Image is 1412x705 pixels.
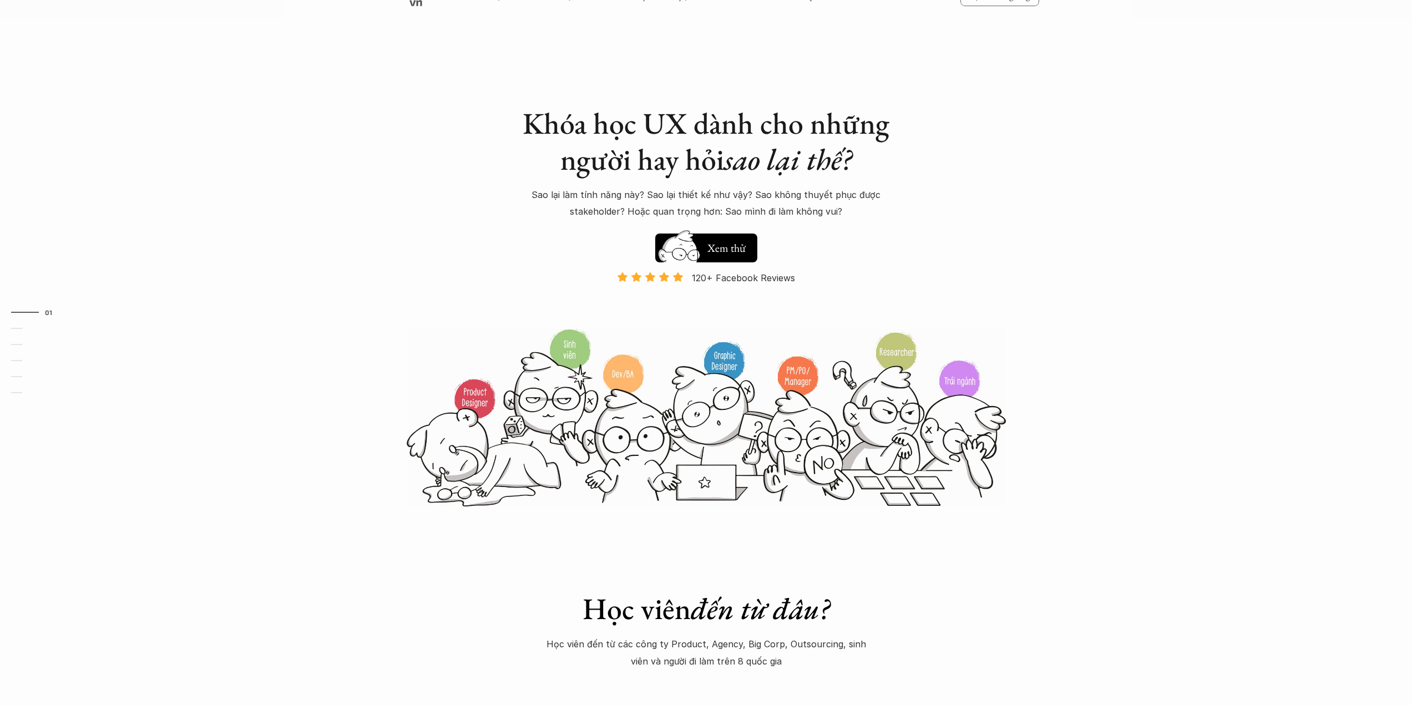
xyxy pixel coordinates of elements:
h1: Khóa học UX dành cho những người hay hỏi [512,105,900,177]
p: 120+ Facebook Reviews [692,270,795,286]
p: Học viên đến từ các công ty Product, Agency, Big Corp, Outsourcing, sinh viên và người đi làm trê... [540,636,873,670]
h1: Học viên [512,591,900,627]
em: sao lại thế? [724,140,852,179]
a: Xem thử [655,228,757,262]
p: Sao lại làm tính năng này? Sao lại thiết kế như vậy? Sao không thuyết phục được stakeholder? Hoặc... [512,186,900,220]
a: 120+ Facebook Reviews [608,271,805,327]
a: 01 [11,306,64,319]
h5: Xem thử [707,240,746,256]
strong: 01 [45,308,53,316]
em: đến từ đâu? [691,589,829,628]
